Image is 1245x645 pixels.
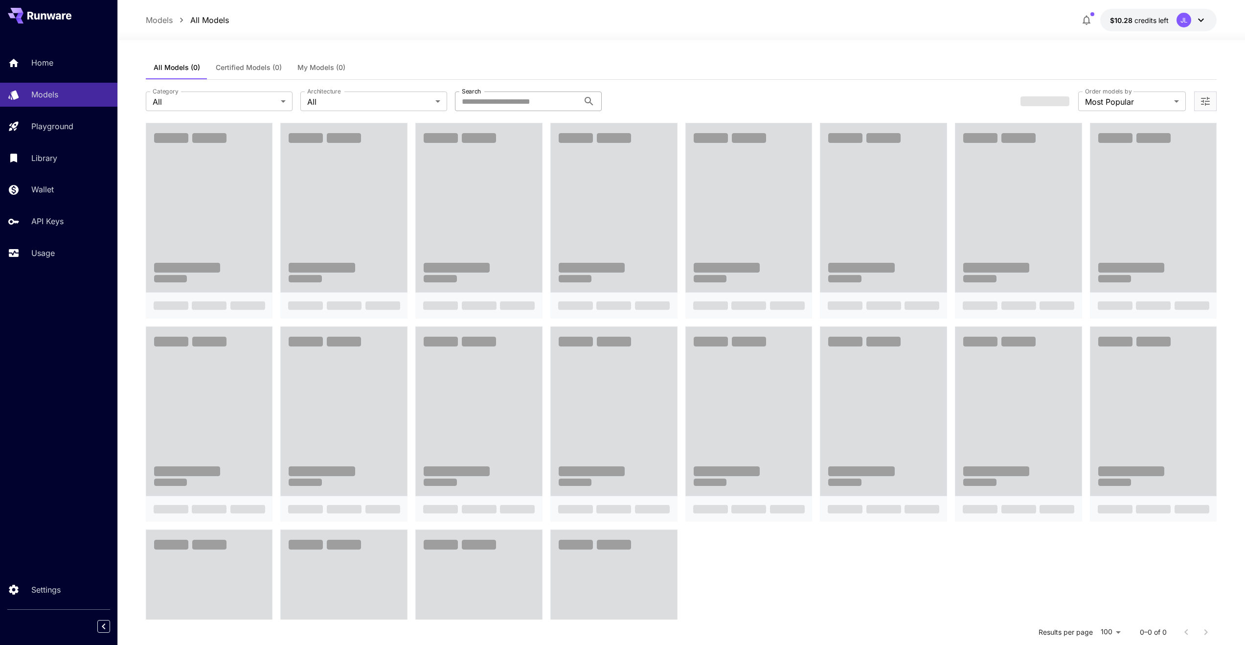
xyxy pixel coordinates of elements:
p: API Keys [31,215,64,227]
a: All Models [190,14,229,26]
span: All [307,96,431,108]
a: Models [146,14,173,26]
span: $10.28 [1110,16,1134,24]
div: 100 [1097,625,1124,639]
button: Collapse sidebar [97,620,110,633]
label: Category [153,87,179,95]
div: Collapse sidebar [105,618,117,635]
p: Results per page [1039,627,1093,637]
span: All Models (0) [154,63,200,72]
p: Wallet [31,184,54,195]
p: Home [31,57,53,69]
button: Open more filters [1200,95,1211,108]
p: Settings [31,584,61,596]
span: All [153,96,277,108]
div: JL [1177,13,1191,27]
span: Certified Models (0) [216,63,282,72]
p: Library [31,152,57,164]
span: credits left [1134,16,1169,24]
span: My Models (0) [297,63,345,72]
label: Architecture [307,87,340,95]
label: Search [462,87,481,95]
p: Usage [31,247,55,259]
span: Most Popular [1085,96,1170,108]
p: Models [31,89,58,100]
label: Order models by [1085,87,1132,95]
div: $10.2756 [1110,15,1169,25]
button: $10.2756JL [1100,9,1217,31]
p: 0–0 of 0 [1140,627,1167,637]
p: Playground [31,120,73,132]
nav: breadcrumb [146,14,229,26]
